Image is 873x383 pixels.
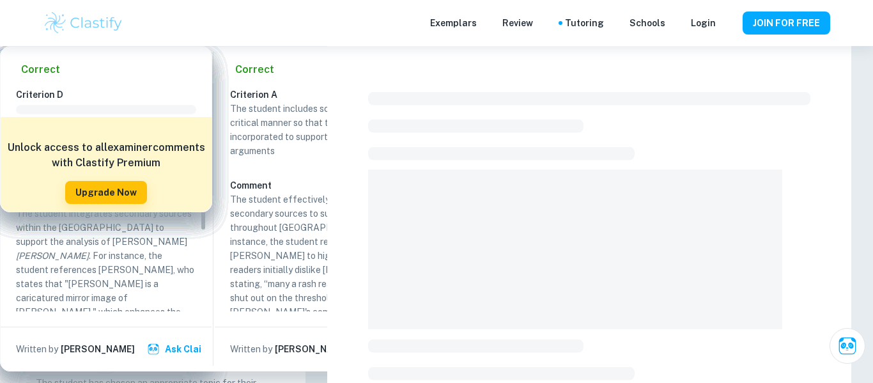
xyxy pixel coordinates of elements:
button: Help and Feedback [726,20,732,26]
p: Exemplars [430,16,477,30]
h6: Correct [235,62,274,77]
em: [PERSON_NAME] [16,251,89,261]
a: Login [691,16,716,30]
h6: Unlock access to all examiner comments with Clastify Premium [7,140,205,171]
h6: Comment [230,178,410,192]
h6: Criterion D [16,88,206,102]
p: Review [502,16,533,30]
h6: Criterion A [230,88,421,102]
p: The student includes source material in a critical manner so that the critics’ views are incorpor... [230,102,410,158]
button: Ask Clai [830,328,865,364]
button: Upgrade Now [65,181,147,204]
button: JOIN FOR FREE [743,12,830,35]
h6: [PERSON_NAME] [61,342,135,356]
a: Schools [630,16,665,30]
p: Written by [16,342,58,356]
button: View full profile [137,346,144,352]
img: clai.svg [147,343,160,356]
img: Clastify logo [43,10,124,36]
h6: [PERSON_NAME] [275,342,349,356]
a: Tutoring [565,16,604,30]
p: Written by [230,342,272,356]
button: Ask Clai [144,338,206,361]
h6: Correct [21,62,60,77]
